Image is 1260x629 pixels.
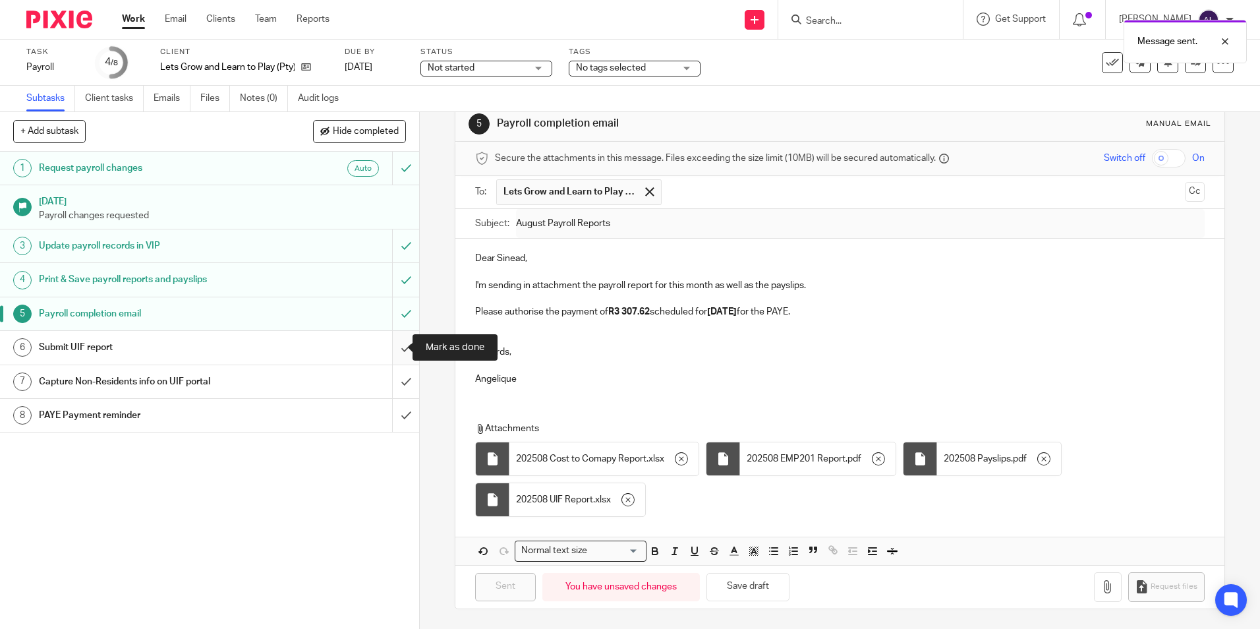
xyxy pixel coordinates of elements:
label: Due by [345,47,404,57]
h1: Submit UIF report [39,338,266,357]
span: Hide completed [333,127,399,137]
h1: Print & Save payroll reports and payslips [39,270,266,289]
h1: [DATE] [39,192,407,208]
a: Team [255,13,277,26]
div: 1 [13,159,32,177]
h1: Payroll completion email [497,117,868,131]
div: . [509,483,645,516]
div: . [740,442,896,475]
span: 202508 UIF Report [516,493,593,506]
h1: Request payroll changes [39,158,266,178]
input: Search for option [591,544,639,558]
div: Payroll [26,61,79,74]
div: . [509,442,699,475]
span: 202508 Cost to Comapy Report [516,452,646,465]
a: Files [200,86,230,111]
div: 8 [13,406,32,425]
label: Status [420,47,552,57]
p: Lets Grow and Learn to Play (Pty) Ltd [160,61,295,74]
div: Search for option [515,541,646,561]
p: Please authorise the payment of scheduled for for the PAYE. [475,305,1204,318]
input: Sent [475,573,536,601]
p: Message sent. [1137,35,1197,48]
p: Dear Sinead, [475,252,1204,265]
span: [DATE] [345,63,372,72]
div: . [937,442,1061,475]
img: svg%3E [1198,9,1219,30]
span: pdf [847,452,861,465]
div: 4 [13,271,32,289]
a: Clients [206,13,235,26]
strong: [DATE] [707,307,737,316]
label: Subject: [475,217,509,230]
span: Not started [428,63,474,73]
h1: Update payroll records in VIP [39,236,266,256]
div: 5 [469,113,490,135]
label: Task [26,47,79,57]
img: Pixie [26,11,92,28]
label: To: [475,185,490,198]
span: 202508 Payslips [944,452,1011,465]
button: Save draft [706,573,789,601]
button: + Add subtask [13,120,86,142]
span: Request files [1151,582,1197,592]
span: xlsx [648,452,664,465]
div: 5 [13,305,32,323]
p: Payroll changes requested [39,209,407,222]
a: Audit logs [298,86,349,111]
a: Work [122,13,145,26]
span: Switch off [1104,152,1145,165]
a: Subtasks [26,86,75,111]
span: Secure the attachments in this message. Files exceeding the size limit (10MB) will be secured aut... [495,152,936,165]
a: Client tasks [85,86,144,111]
div: You have unsaved changes [542,573,700,601]
button: Cc [1185,182,1205,202]
strong: R3 307.62 [608,307,650,316]
h1: Capture Non-Residents info on UIF portal [39,372,266,392]
a: Emails [154,86,190,111]
p: Regards, [475,345,1204,359]
div: Auto [347,160,379,177]
div: 6 [13,338,32,357]
button: Hide completed [313,120,406,142]
p: I'm sending in attachment the payroll report for this month as well as the payslips. [475,279,1204,292]
span: xlsx [595,493,611,506]
small: /8 [111,59,118,67]
a: Notes (0) [240,86,288,111]
span: Normal text size [518,544,590,558]
label: Client [160,47,328,57]
span: 202508 EMP201 Report [747,452,845,465]
p: Angelique [475,373,1204,386]
p: Attachments [475,422,1180,435]
h1: PAYE Payment reminder [39,405,266,425]
span: On [1192,152,1205,165]
button: Request files [1128,572,1205,602]
span: pdf [1013,452,1027,465]
div: 4 [105,55,118,70]
div: Manual email [1146,119,1211,129]
div: 3 [13,237,32,255]
a: Email [165,13,186,26]
span: No tags selected [576,63,646,73]
div: 7 [13,373,32,391]
h1: Payroll completion email [39,304,266,324]
span: Lets Grow and Learn to Play (Pty) Ltd [503,185,635,198]
a: Reports [297,13,329,26]
label: Tags [569,47,701,57]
